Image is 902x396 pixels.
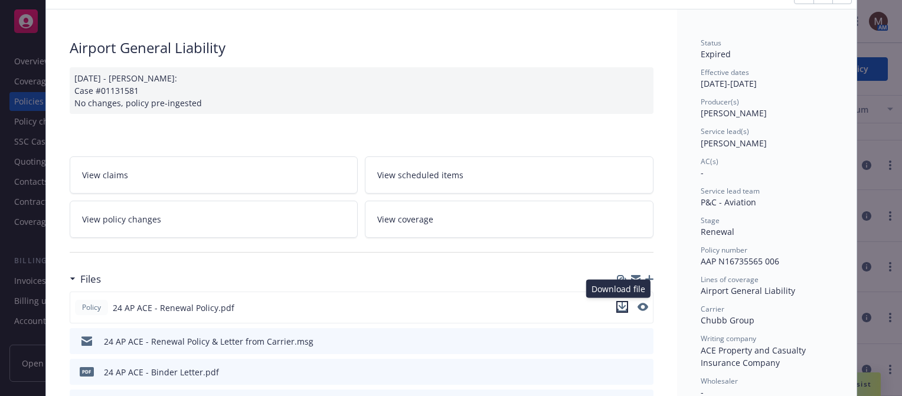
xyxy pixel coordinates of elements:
button: preview file [638,301,648,315]
span: [PERSON_NAME] [701,107,767,119]
span: View scheduled items [377,169,463,181]
a: View scheduled items [365,156,653,194]
span: 24 AP ACE - Renewal Policy.pdf [113,302,234,314]
span: Chubb Group [701,315,754,326]
span: Producer(s) [701,97,739,107]
span: AC(s) [701,156,718,166]
a: View coverage [365,201,653,238]
button: download file [619,335,629,348]
span: Service lead team [701,186,760,196]
span: Status [701,38,721,48]
span: Writing company [701,333,756,343]
span: Service lead(s) [701,126,749,136]
span: pdf [80,367,94,376]
button: download file [619,366,629,378]
span: Policy number [701,245,747,255]
div: Download file [586,280,651,298]
div: 24 AP ACE - Renewal Policy & Letter from Carrier.msg [104,335,313,348]
button: download file [616,301,628,313]
a: View policy changes [70,201,358,238]
button: download file [616,301,628,315]
a: View claims [70,156,358,194]
span: View coverage [377,213,433,225]
span: P&C - Aviation [701,197,756,208]
span: View policy changes [82,213,161,225]
h3: Files [80,271,101,287]
span: - [701,167,704,178]
span: [PERSON_NAME] [701,138,767,149]
span: Carrier [701,304,724,314]
div: Airport General Liability [701,284,833,297]
span: Wholesaler [701,376,738,386]
span: Expired [701,48,731,60]
span: Policy [80,302,103,313]
span: Stage [701,215,720,225]
span: Effective dates [701,67,749,77]
button: preview file [638,303,648,311]
span: AAP N16735565 006 [701,256,779,267]
div: Airport General Liability [70,38,653,58]
button: preview file [638,335,649,348]
span: View claims [82,169,128,181]
button: preview file [638,366,649,378]
div: [DATE] - [PERSON_NAME]: Case #01131581 No changes, policy pre-ingested [70,67,653,114]
span: Lines of coverage [701,274,759,284]
span: ACE Property and Casualty Insurance Company [701,345,808,368]
span: Renewal [701,226,734,237]
div: 24 AP ACE - Binder Letter.pdf [104,366,219,378]
div: [DATE] - [DATE] [701,67,833,90]
div: Files [70,271,101,287]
